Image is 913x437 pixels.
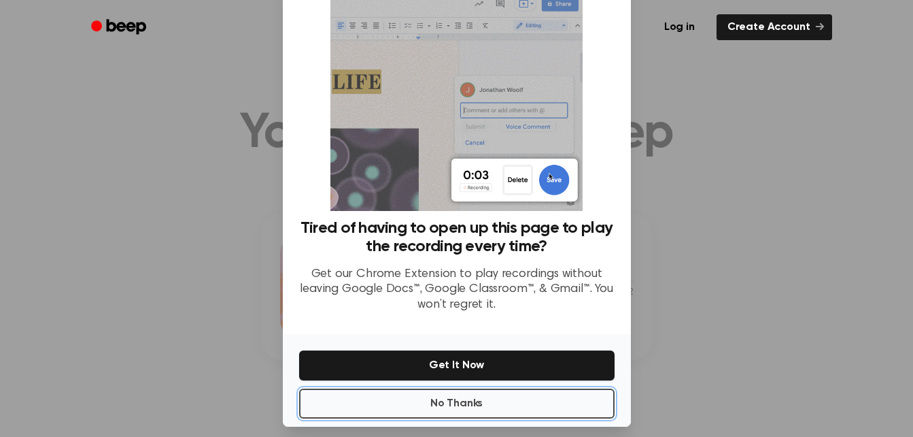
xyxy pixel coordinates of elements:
[82,14,158,41] a: Beep
[717,14,832,40] a: Create Account
[299,219,615,256] h3: Tired of having to open up this page to play the recording every time?
[651,12,708,43] a: Log in
[299,389,615,419] button: No Thanks
[299,267,615,313] p: Get our Chrome Extension to play recordings without leaving Google Docs™, Google Classroom™, & Gm...
[299,351,615,381] button: Get It Now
